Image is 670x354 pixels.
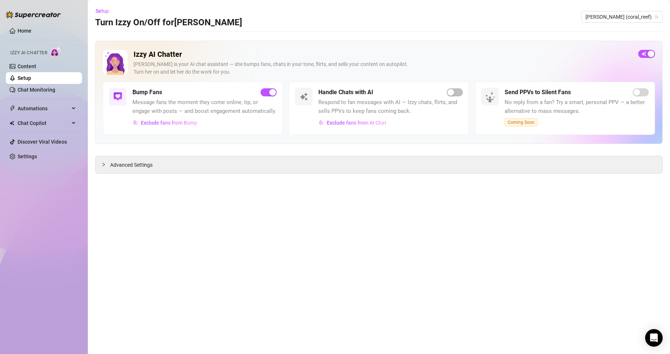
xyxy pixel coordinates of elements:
[18,117,70,129] span: Chat Copilot
[132,98,277,115] span: Message fans the moment they come online, tip, or engage with posts — and boost engagement automa...
[6,11,61,18] img: logo-BBDzfeDw.svg
[103,50,128,75] img: Izzy AI Chatter
[18,28,31,34] a: Home
[132,88,162,97] h5: Bump Fans
[485,92,497,104] img: silent-fans-ppv-o-N6Mmdf.svg
[113,92,122,101] img: svg%3e
[18,87,55,93] a: Chat Monitoring
[10,49,47,56] span: Izzy AI Chatter
[50,47,61,57] img: AI Chatter
[505,118,538,126] span: Coming Soon
[645,329,663,347] div: Open Intercom Messenger
[95,5,115,17] button: Setup
[18,63,36,69] a: Content
[134,60,632,76] div: [PERSON_NAME] is your AI chat assistant — she bumps fans, chats in your tone, flirts, and sells y...
[18,139,67,145] a: Discover Viral Videos
[141,120,197,126] span: Exclude fans from Bump
[95,17,242,29] h3: Turn Izzy On/Off for [PERSON_NAME]
[132,117,198,129] button: Exclude fans from Bump
[101,161,110,169] div: collapsed
[585,11,658,22] span: Anna (coral_reef)
[327,120,386,126] span: Exclude fans from AI Chat
[318,98,463,115] span: Respond to fan messages with AI — Izzy chats, flirts, and sells PPVs to keep fans coming back.
[110,161,153,169] span: Advanced Settings
[18,75,31,81] a: Setup
[505,88,571,97] h5: Send PPVs to Silent Fans
[319,120,324,125] img: svg%3e
[96,8,109,14] span: Setup
[18,103,70,114] span: Automations
[101,162,106,167] span: collapsed
[505,98,649,115] span: No reply from a fan? Try a smart, personal PPV — a better alternative to mass messages.
[318,117,387,129] button: Exclude fans from AI Chat
[318,88,373,97] h5: Handle Chats with AI
[10,121,14,126] img: Chat Copilot
[654,15,659,19] span: team
[18,154,37,159] a: Settings
[133,120,138,125] img: svg%3e
[10,106,15,111] span: thunderbolt
[134,50,632,59] h2: Izzy AI Chatter
[299,92,308,101] img: svg%3e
